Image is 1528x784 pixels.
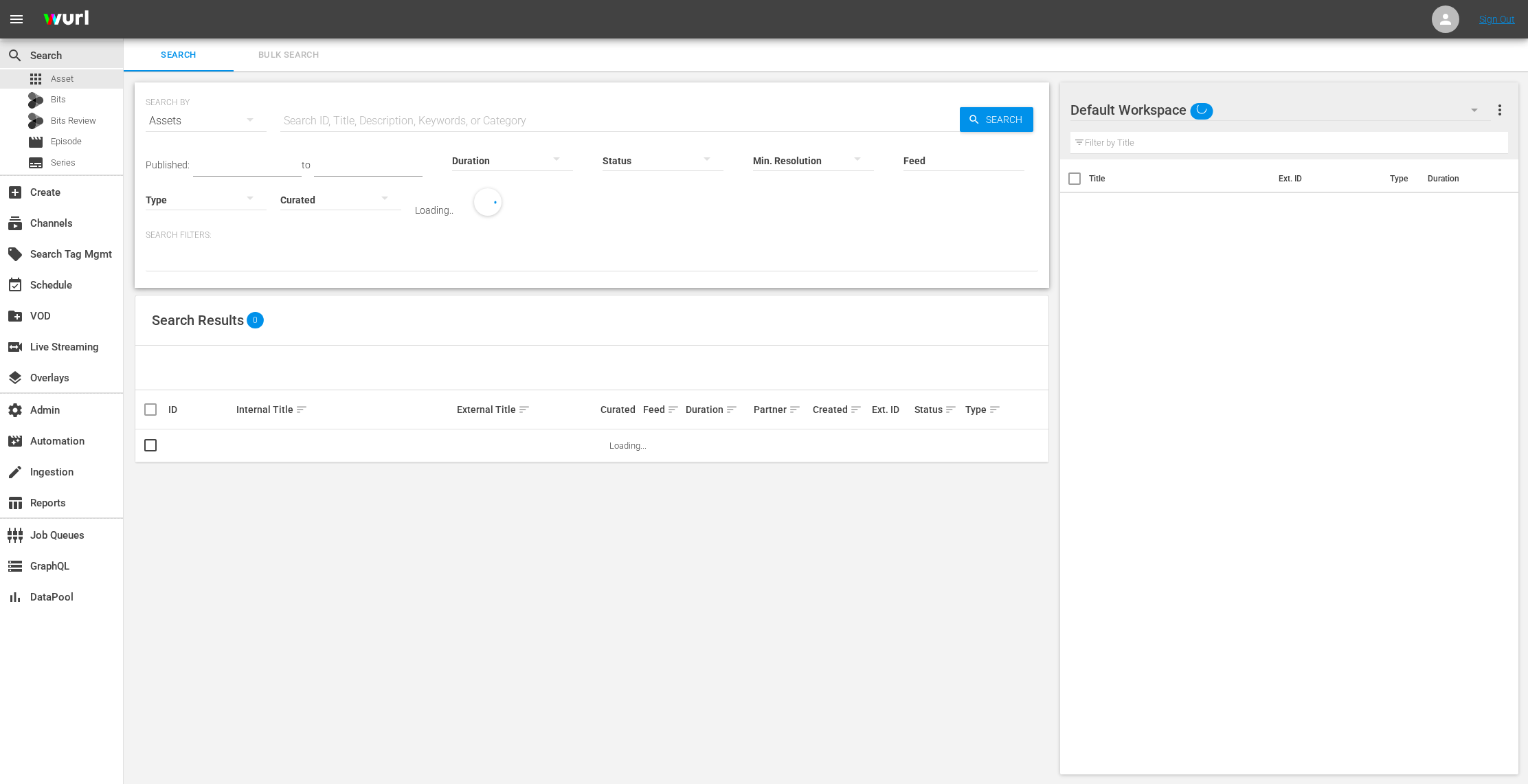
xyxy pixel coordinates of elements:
span: GraphQL [7,558,23,574]
span: Episode [27,134,44,150]
span: Search [980,107,1033,132]
span: sort [945,403,957,416]
span: Schedule [7,277,23,293]
span: Live Streaming [7,339,23,355]
span: Ingestion [7,464,23,480]
span: Asset [51,72,74,86]
div: Internal Title [236,401,453,418]
p: Search Filters: [146,229,1038,241]
div: Feed [643,401,682,418]
span: Channels [7,215,23,232]
div: Loading.. [415,205,453,216]
div: Default Workspace [1070,91,1491,129]
button: Search [960,107,1033,132]
span: Bits [51,93,66,107]
th: Ext. ID [1270,159,1382,198]
span: Series [27,155,44,171]
span: more_vert [1492,102,1508,118]
span: sort [726,403,738,416]
span: Episode [51,135,82,148]
span: menu [8,11,25,27]
span: DataPool [7,589,23,605]
th: Type [1382,159,1419,198]
span: sort [850,403,862,416]
span: Search Tag Mgmt [7,246,23,262]
a: Sign Out [1479,14,1515,25]
button: more_vert [1492,93,1508,126]
span: sort [789,403,801,416]
span: Admin [7,402,23,418]
span: Automation [7,433,23,449]
div: Type [965,401,995,418]
div: Status [914,401,961,418]
div: Duration [686,401,750,418]
th: Duration [1419,159,1502,198]
div: Created [813,401,868,418]
span: Job Queues [7,527,23,544]
div: Assets [146,102,267,140]
div: External Title [457,401,597,418]
span: Bits Review [51,114,96,128]
img: ans4CAIJ8jUAAAAAAAAAAAAAAAAAAAAAAAAgQb4GAAAAAAAAAAAAAAAAAAAAAAAAJMjXAAAAAAAAAAAAAAAAAAAAAAAAgAT5G... [33,3,99,36]
span: sort [295,403,308,416]
span: Series [51,156,76,170]
div: Bits Review [27,113,44,129]
span: Search Results [152,312,244,328]
span: Create [7,184,23,201]
span: VOD [7,308,23,324]
span: sort [989,403,1001,416]
span: Asset [27,71,44,87]
div: Curated [600,404,639,415]
span: Search [132,47,225,63]
span: Reports [7,495,23,511]
div: Partner [754,401,809,418]
th: Title [1089,159,1271,198]
span: to [302,159,311,170]
span: Bulk Search [242,47,335,63]
span: 0 [247,312,264,328]
span: sort [667,403,679,416]
span: Search [7,47,23,64]
div: Ext. ID [872,404,910,415]
span: sort [518,403,530,416]
span: Published: [146,159,190,170]
span: Loading... [609,440,647,451]
div: ID [168,404,232,415]
span: Overlays [7,370,23,386]
div: Bits [27,92,44,109]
